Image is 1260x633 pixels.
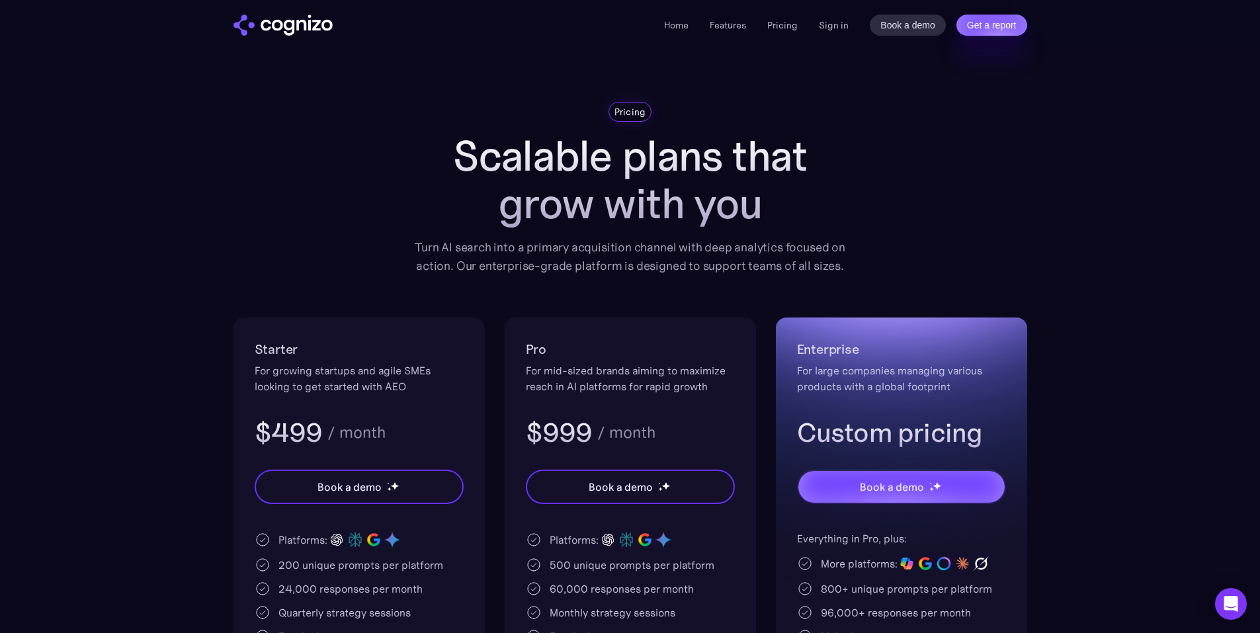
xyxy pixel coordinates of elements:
[821,556,898,571] div: More platforms:
[797,530,1006,546] div: Everything in Pro, plus:
[821,581,992,597] div: 800+ unique prompts per platform
[405,132,855,228] h1: Scalable plans that grow with you
[390,482,399,490] img: star
[233,15,333,36] a: home
[929,482,931,484] img: star
[550,532,599,548] div: Platforms:
[278,557,443,573] div: 200 unique prompts per platform
[956,15,1027,36] a: Get a report
[526,339,735,360] h2: Pro
[933,482,941,490] img: star
[1215,588,1247,620] div: Open Intercom Messenger
[614,105,646,118] div: Pricing
[860,479,923,495] div: Book a demo
[278,532,327,548] div: Platforms:
[597,425,655,441] div: / month
[405,238,855,275] div: Turn AI search into a primary acquisition channel with deep analytics focused on action. Our ente...
[870,15,946,36] a: Book a demo
[526,415,593,450] h3: $999
[255,339,464,360] h2: Starter
[589,479,652,495] div: Book a demo
[550,557,714,573] div: 500 unique prompts per platform
[710,19,746,31] a: Features
[664,19,689,31] a: Home
[526,362,735,394] div: For mid-sized brands aiming to maximize reach in AI platforms for rapid growth
[767,19,798,31] a: Pricing
[658,487,663,491] img: star
[797,470,1006,504] a: Book a demostarstarstar
[797,339,1006,360] h2: Enterprise
[278,581,423,597] div: 24,000 responses per month
[658,482,660,484] img: star
[526,470,735,504] a: Book a demostarstarstar
[327,425,386,441] div: / month
[797,362,1006,394] div: For large companies managing various products with a global footprint
[550,581,694,597] div: 60,000 responses per month
[278,605,411,620] div: Quarterly strategy sessions
[255,470,464,504] a: Book a demostarstarstar
[661,482,670,490] img: star
[550,605,675,620] div: Monthly strategy sessions
[819,17,849,33] a: Sign in
[255,415,323,450] h3: $499
[255,362,464,394] div: For growing startups and agile SMEs looking to get started with AEO
[821,605,971,620] div: 96,000+ responses per month
[929,487,934,491] img: star
[233,15,333,36] img: cognizo logo
[797,415,1006,450] h3: Custom pricing
[317,479,381,495] div: Book a demo
[387,487,392,491] img: star
[387,482,389,484] img: star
